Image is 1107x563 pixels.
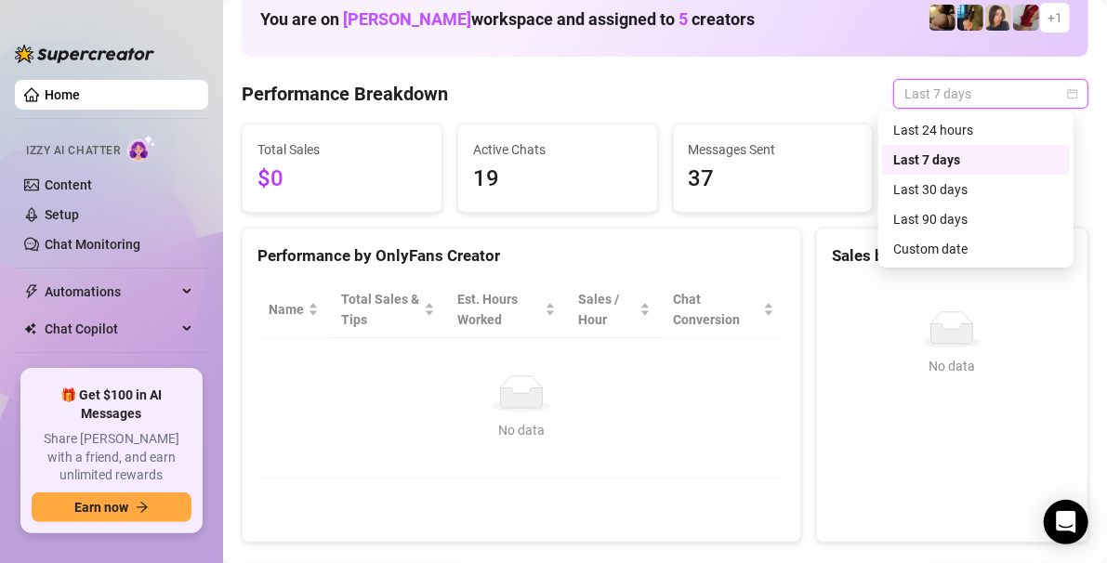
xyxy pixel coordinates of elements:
[74,500,128,515] span: Earn now
[257,162,427,197] span: $0
[257,281,330,338] th: Name
[578,289,636,330] span: Sales / Hour
[893,239,1059,259] div: Custom date
[45,177,92,192] a: Content
[904,80,1077,108] span: Last 7 days
[24,284,39,299] span: thunderbolt
[242,81,448,107] h4: Performance Breakdown
[893,179,1059,200] div: Last 30 days
[882,145,1070,175] div: Last 7 days
[673,289,759,330] span: Chat Conversion
[32,430,191,485] span: Share [PERSON_NAME] with a friend, and earn unlimited rewards
[257,139,427,160] span: Total Sales
[662,281,785,338] th: Chat Conversion
[32,492,191,522] button: Earn nowarrow-right
[893,150,1059,170] div: Last 7 days
[26,142,120,160] span: Izzy AI Chatter
[45,314,177,344] span: Chat Copilot
[32,386,191,423] span: 🎁 Get $100 in AI Messages
[567,281,662,338] th: Sales / Hour
[1013,5,1039,31] img: Esme
[45,87,80,102] a: Home
[45,277,177,307] span: Automations
[1048,7,1062,28] span: + 1
[269,299,304,320] span: Name
[136,501,149,514] span: arrow-right
[893,209,1059,229] div: Last 90 days
[473,162,642,197] span: 19
[1044,500,1088,544] div: Open Intercom Messenger
[832,243,1073,268] div: Sales by OnlyFans Creator
[882,204,1070,234] div: Last 90 days
[882,175,1070,204] div: Last 30 days
[343,9,471,29] span: [PERSON_NAME]
[985,5,1011,31] img: Nina
[882,234,1070,264] div: Custom date
[689,139,858,160] span: Messages Sent
[276,420,767,440] div: No data
[257,243,785,268] div: Performance by OnlyFans Creator
[893,120,1059,140] div: Last 24 hours
[45,207,79,222] a: Setup
[679,9,688,29] span: 5
[839,356,1065,376] div: No data
[457,289,541,330] div: Est. Hours Worked
[882,115,1070,145] div: Last 24 hours
[341,289,420,330] span: Total Sales & Tips
[473,139,642,160] span: Active Chats
[15,45,154,63] img: logo-BBDzfeDw.svg
[929,5,955,31] img: Peachy
[957,5,983,31] img: Milly
[689,162,858,197] span: 37
[260,9,755,30] h1: You are on workspace and assigned to creators
[24,322,36,335] img: Chat Copilot
[330,281,446,338] th: Total Sales & Tips
[127,135,156,162] img: AI Chatter
[45,237,140,252] a: Chat Monitoring
[1067,88,1078,99] span: calendar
